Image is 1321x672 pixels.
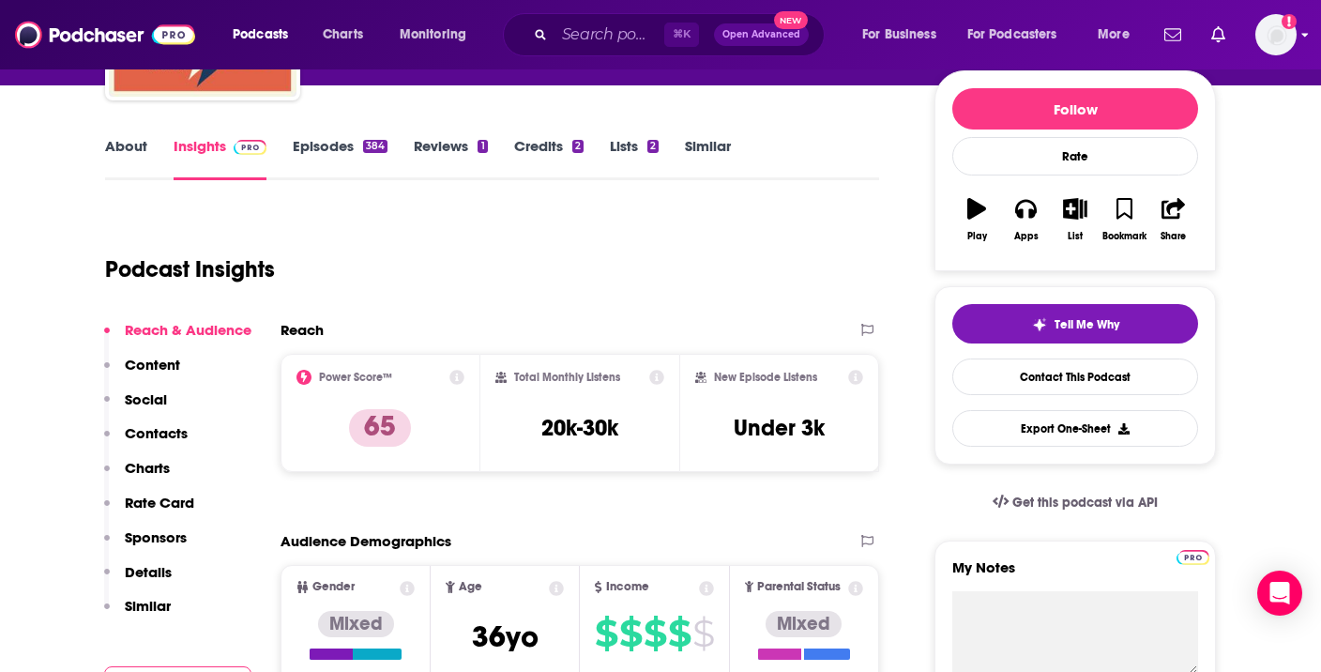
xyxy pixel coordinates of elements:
[1032,317,1047,332] img: tell me why sparkle
[714,371,817,384] h2: New Episode Listens
[15,17,195,53] img: Podchaser - Follow, Share and Rate Podcasts
[234,140,266,155] img: Podchaser Pro
[595,619,617,649] span: $
[363,140,387,153] div: 384
[174,137,266,180] a: InsightsPodchaser Pro
[1068,231,1083,242] div: List
[104,356,180,390] button: Content
[554,20,664,50] input: Search podcasts, credits, & more...
[1014,231,1039,242] div: Apps
[1255,14,1297,55] span: Logged in as autumncomm
[459,581,482,593] span: Age
[955,20,1085,50] button: open menu
[978,480,1173,526] a: Get this podcast via API
[104,528,187,563] button: Sponsors
[125,528,187,546] p: Sponsors
[952,558,1198,591] label: My Notes
[125,356,180,374] p: Content
[400,22,466,48] span: Monitoring
[319,371,392,384] h2: Power Score™
[606,581,649,593] span: Income
[1161,231,1186,242] div: Share
[220,20,312,50] button: open menu
[105,137,147,180] a: About
[1177,550,1209,565] img: Podchaser Pro
[774,11,808,29] span: New
[521,13,843,56] div: Search podcasts, credits, & more...
[952,186,1001,253] button: Play
[952,304,1198,344] button: tell me why sparkleTell Me Why
[1255,14,1297,55] button: Show profile menu
[644,619,666,649] span: $
[478,140,487,153] div: 1
[1255,14,1297,55] img: User Profile
[757,581,841,593] span: Parental Status
[349,409,411,447] p: 65
[952,410,1198,447] button: Export One-Sheet
[1102,231,1146,242] div: Bookmark
[1100,186,1148,253] button: Bookmark
[104,563,172,598] button: Details
[312,581,355,593] span: Gender
[125,459,170,477] p: Charts
[1001,186,1050,253] button: Apps
[125,494,194,512] p: Rate Card
[862,22,936,48] span: For Business
[722,30,800,39] span: Open Advanced
[514,371,620,384] h2: Total Monthly Listens
[1055,317,1119,332] span: Tell Me Why
[952,359,1198,395] a: Contact This Podcast
[293,137,387,180] a: Episodes384
[1177,547,1209,565] a: Pro website
[668,619,691,649] span: $
[281,321,324,339] h2: Reach
[104,459,170,494] button: Charts
[104,424,188,459] button: Contacts
[125,424,188,442] p: Contacts
[734,414,825,442] h3: Under 3k
[967,22,1057,48] span: For Podcasters
[414,137,487,180] a: Reviews1
[104,597,171,632] button: Similar
[387,20,491,50] button: open menu
[514,137,584,180] a: Credits2
[664,23,699,47] span: ⌘ K
[766,611,842,637] div: Mixed
[967,231,987,242] div: Play
[849,20,960,50] button: open menu
[318,611,394,637] div: Mixed
[1257,571,1302,616] div: Open Intercom Messenger
[233,22,288,48] span: Podcasts
[952,137,1198,176] div: Rate
[105,255,275,283] h1: Podcast Insights
[685,137,731,180] a: Similar
[1098,22,1130,48] span: More
[104,390,167,425] button: Social
[1051,186,1100,253] button: List
[472,619,539,655] span: 36 yo
[1012,495,1158,511] span: Get this podcast via API
[1204,19,1233,51] a: Show notifications dropdown
[1282,14,1297,29] svg: Add a profile image
[125,321,251,339] p: Reach & Audience
[1149,186,1198,253] button: Share
[541,414,618,442] h3: 20k-30k
[610,137,659,180] a: Lists2
[619,619,642,649] span: $
[125,597,171,615] p: Similar
[952,88,1198,130] button: Follow
[1085,20,1153,50] button: open menu
[104,494,194,528] button: Rate Card
[647,140,659,153] div: 2
[125,563,172,581] p: Details
[714,23,809,46] button: Open AdvancedNew
[572,140,584,153] div: 2
[1157,19,1189,51] a: Show notifications dropdown
[125,390,167,408] p: Social
[692,619,714,649] span: $
[281,532,451,550] h2: Audience Demographics
[104,321,251,356] button: Reach & Audience
[323,22,363,48] span: Charts
[311,20,374,50] a: Charts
